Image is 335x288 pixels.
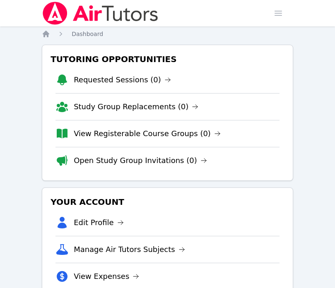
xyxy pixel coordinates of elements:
[74,244,185,255] a: Manage Air Tutors Subjects
[74,128,221,139] a: View Registerable Course Groups (0)
[74,155,207,166] a: Open Study Group Invitations (0)
[74,101,198,113] a: Study Group Replacements (0)
[72,30,103,38] a: Dashboard
[42,2,159,25] img: Air Tutors
[74,217,124,228] a: Edit Profile
[72,31,103,37] span: Dashboard
[49,194,286,209] h3: Your Account
[49,52,286,67] h3: Tutoring Opportunities
[74,271,139,282] a: View Expenses
[42,30,293,38] nav: Breadcrumb
[74,74,171,86] a: Requested Sessions (0)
